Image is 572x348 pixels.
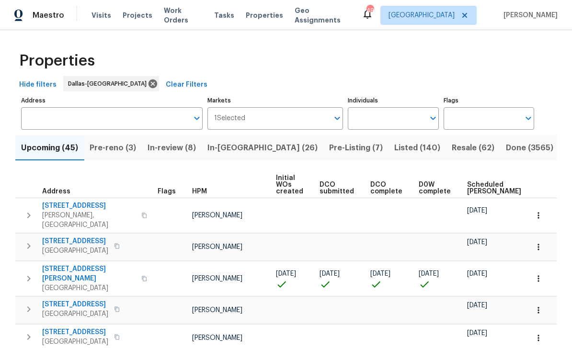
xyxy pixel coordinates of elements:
[19,56,95,66] span: Properties
[276,270,296,277] span: [DATE]
[190,112,204,125] button: Open
[192,275,242,282] span: [PERSON_NAME]
[19,79,57,91] span: Hide filters
[42,246,108,256] span: [GEOGRAPHIC_DATA]
[522,112,535,125] button: Open
[42,264,136,283] span: [STREET_ADDRESS][PERSON_NAME]
[42,337,108,347] span: [GEOGRAPHIC_DATA]
[467,302,487,309] span: [DATE]
[192,244,242,250] span: [PERSON_NAME]
[419,181,451,195] span: D0W complete
[426,112,440,125] button: Open
[329,141,383,155] span: Pre-Listing (7)
[320,181,354,195] span: DCO submitted
[42,236,108,246] span: [STREET_ADDRESS]
[92,11,111,20] span: Visits
[467,207,487,214] span: [DATE]
[15,76,60,94] button: Hide filters
[192,307,242,314] span: [PERSON_NAME]
[158,188,176,195] span: Flags
[419,270,439,277] span: [DATE]
[500,11,558,20] span: [PERSON_NAME]
[389,11,455,20] span: [GEOGRAPHIC_DATA]
[467,270,487,277] span: [DATE]
[320,270,340,277] span: [DATE]
[42,300,108,309] span: [STREET_ADDRESS]
[207,98,343,103] label: Markets
[192,335,242,341] span: [PERSON_NAME]
[452,141,494,155] span: Resale (62)
[207,141,318,155] span: In-[GEOGRAPHIC_DATA] (26)
[276,175,303,195] span: Initial WOs created
[42,201,136,211] span: [STREET_ADDRESS]
[370,270,390,277] span: [DATE]
[366,6,373,15] div: 49
[214,12,234,19] span: Tasks
[123,11,152,20] span: Projects
[21,141,78,155] span: Upcoming (45)
[331,112,344,125] button: Open
[348,98,438,103] label: Individuals
[42,283,136,293] span: [GEOGRAPHIC_DATA]
[295,6,350,25] span: Geo Assignments
[42,188,70,195] span: Address
[162,76,211,94] button: Clear Filters
[370,181,402,195] span: DCO complete
[164,6,203,25] span: Work Orders
[444,98,534,103] label: Flags
[166,79,207,91] span: Clear Filters
[214,114,245,123] span: 1 Selected
[63,76,159,91] div: Dallas-[GEOGRAPHIC_DATA]
[42,211,136,230] span: [PERSON_NAME], [GEOGRAPHIC_DATA]
[21,98,203,103] label: Address
[192,212,242,219] span: [PERSON_NAME]
[90,141,136,155] span: Pre-reno (3)
[68,79,150,89] span: Dallas-[GEOGRAPHIC_DATA]
[467,330,487,337] span: [DATE]
[467,239,487,246] span: [DATE]
[148,141,196,155] span: In-review (8)
[506,141,553,155] span: Done (3565)
[42,309,108,319] span: [GEOGRAPHIC_DATA]
[33,11,64,20] span: Maestro
[246,11,283,20] span: Properties
[192,188,207,195] span: HPM
[42,327,108,337] span: [STREET_ADDRESS]
[467,181,521,195] span: Scheduled [PERSON_NAME]
[394,141,440,155] span: Listed (140)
